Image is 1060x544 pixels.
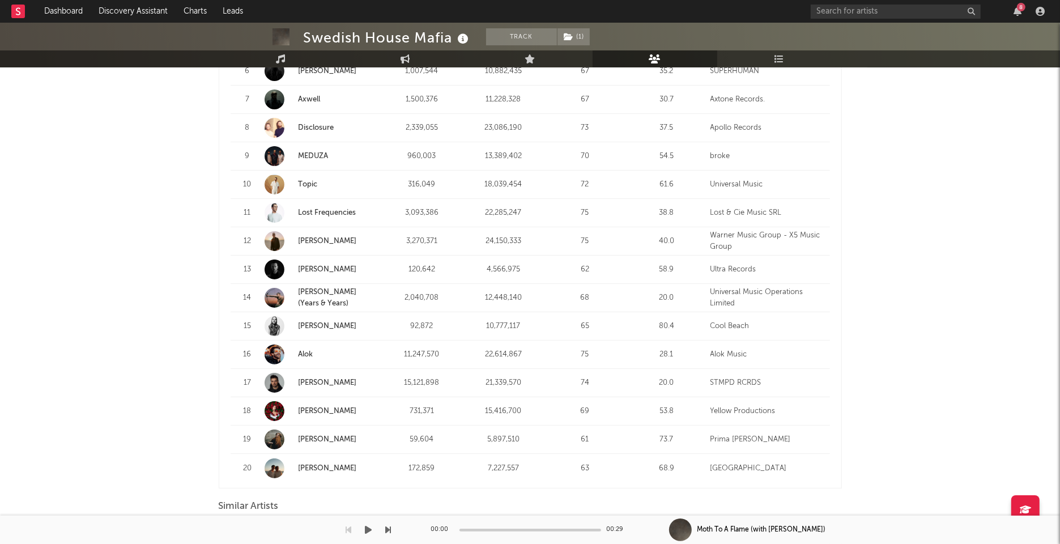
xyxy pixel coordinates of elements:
[629,151,705,162] div: 54.5
[710,94,824,105] div: Axtone Records.
[299,152,329,160] a: MEDUZA
[466,349,542,360] div: 22,614,867
[547,377,623,389] div: 74
[265,90,378,109] a: Axwell
[547,349,623,360] div: 75
[384,349,460,360] div: 11,247,570
[466,94,542,105] div: 11,228,328
[236,179,259,190] div: 10
[547,66,623,77] div: 67
[629,406,705,417] div: 53.8
[710,406,824,417] div: Yellow Productions
[466,406,542,417] div: 15,416,700
[384,434,460,445] div: 59,604
[384,94,460,105] div: 1,500,376
[466,292,542,304] div: 12,448,140
[710,321,824,332] div: Cool Beach
[384,292,460,304] div: 2,040,708
[384,377,460,389] div: 15,121,898
[265,175,378,194] a: Topic
[265,316,378,336] a: [PERSON_NAME]
[236,349,259,360] div: 16
[265,61,378,81] a: [PERSON_NAME]
[547,264,623,275] div: 62
[299,124,334,131] a: Disclosure
[466,122,542,134] div: 23,086,190
[1017,3,1025,11] div: 8
[1014,7,1021,16] button: 8
[466,179,542,190] div: 18,039,454
[547,179,623,190] div: 72
[629,236,705,247] div: 40.0
[466,463,542,474] div: 7,227,557
[710,377,824,389] div: STMPD RCRDS
[629,179,705,190] div: 61.6
[299,67,357,75] a: [PERSON_NAME]
[466,321,542,332] div: 10,777,117
[265,430,378,449] a: [PERSON_NAME]
[629,349,705,360] div: 28.1
[236,264,259,275] div: 13
[265,458,378,478] a: [PERSON_NAME]
[547,207,623,219] div: 75
[629,377,705,389] div: 20.0
[547,463,623,474] div: 63
[607,523,629,537] div: 00:29
[299,351,313,358] a: Alok
[710,434,824,445] div: Prima [PERSON_NAME]
[710,463,824,474] div: [GEOGRAPHIC_DATA]
[384,207,460,219] div: 3,093,386
[710,207,824,219] div: Lost & Cie Music SRL
[710,151,824,162] div: broke
[236,434,259,445] div: 19
[265,373,378,393] a: [PERSON_NAME]
[547,94,623,105] div: 67
[265,287,378,309] a: [PERSON_NAME] (Years & Years)
[629,66,705,77] div: 35.2
[547,122,623,134] div: 73
[557,28,590,45] span: ( 1 )
[466,207,542,219] div: 22,285,247
[299,436,357,443] a: [PERSON_NAME]
[384,463,460,474] div: 172,859
[629,321,705,332] div: 80.4
[265,118,378,138] a: Disclosure
[236,463,259,474] div: 20
[265,260,378,279] a: [PERSON_NAME]
[384,236,460,247] div: 3,270,371
[466,377,542,389] div: 21,339,570
[265,231,378,251] a: [PERSON_NAME]
[811,5,981,19] input: Search for artists
[265,146,378,166] a: MEDUZA
[629,122,705,134] div: 37.5
[710,179,824,190] div: Universal Music
[710,264,824,275] div: Ultra Records
[236,207,259,219] div: 11
[299,288,357,307] a: [PERSON_NAME] (Years & Years)
[629,207,705,219] div: 38.8
[384,179,460,190] div: 316,049
[629,292,705,304] div: 20.0
[236,406,259,417] div: 18
[236,321,259,332] div: 15
[236,151,259,162] div: 9
[299,266,357,273] a: [PERSON_NAME]
[710,230,824,252] div: Warner Music Group - X5 Music Group
[384,66,460,77] div: 1,007,544
[304,28,472,47] div: Swedish House Mafia
[236,66,259,77] div: 6
[236,94,259,105] div: 7
[629,94,705,105] div: 30.7
[547,151,623,162] div: 70
[466,434,542,445] div: 5,897,510
[299,322,357,330] a: [PERSON_NAME]
[629,463,705,474] div: 68.9
[557,28,590,45] button: (1)
[299,181,318,188] a: Topic
[547,236,623,247] div: 75
[299,465,357,472] a: [PERSON_NAME]
[236,236,259,247] div: 12
[384,264,460,275] div: 120,642
[299,209,356,216] a: Lost Frequencies
[299,379,357,386] a: [PERSON_NAME]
